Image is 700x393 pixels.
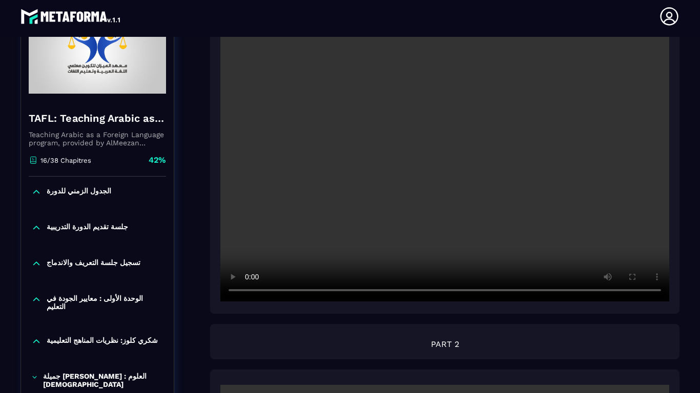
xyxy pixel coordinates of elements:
p: جلسة تقديم الدورة التدريبية [47,223,128,233]
p: الجدول الزمني للدورة [47,187,111,197]
p: الوحدة الأولى : معايير الجودة في التعليم [47,294,163,311]
img: logo [20,6,122,27]
p: شكري كلوز: نظریات المناھج التعلیمیة [47,336,158,346]
img: banner [29,1,166,103]
p: تسجيل جلسة التعريف والاندماج [47,258,140,269]
p: PART 2 [220,339,669,349]
p: Teaching Arabic as a Foreign Language program, provided by AlMeezan Academy in the [GEOGRAPHIC_DATA] [29,130,166,147]
p: جميلة [PERSON_NAME] : العلوم [DEMOGRAPHIC_DATA] [43,372,163,388]
h4: TAFL: Teaching Arabic as a Foreign Language program - June [29,111,166,125]
p: 16/38 Chapitres [40,157,91,164]
p: 42% [149,155,166,166]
